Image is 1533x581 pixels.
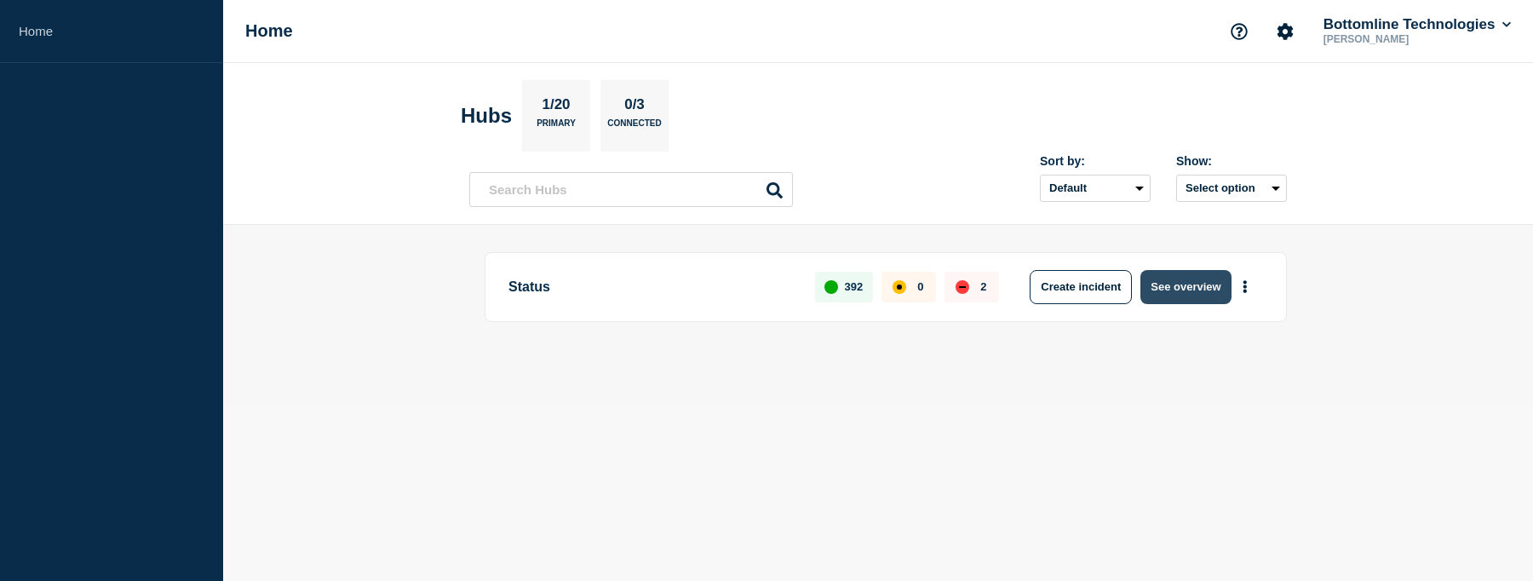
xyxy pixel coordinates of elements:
[469,172,793,207] input: Search Hubs
[917,280,923,293] p: 0
[607,118,661,136] p: Connected
[980,280,986,293] p: 2
[1030,270,1132,304] button: Create incident
[536,96,577,118] p: 1/20
[245,21,293,41] h1: Home
[618,96,652,118] p: 0/3
[1320,33,1497,45] p: [PERSON_NAME]
[824,280,838,294] div: up
[845,280,864,293] p: 392
[1040,175,1151,202] select: Sort by
[1176,175,1287,202] button: Select option
[1221,14,1257,49] button: Support
[1267,14,1303,49] button: Account settings
[893,280,906,294] div: affected
[1176,154,1287,168] div: Show:
[537,118,576,136] p: Primary
[508,270,795,304] p: Status
[461,104,512,128] h2: Hubs
[1140,270,1231,304] button: See overview
[1320,16,1514,33] button: Bottomline Technologies
[956,280,969,294] div: down
[1234,271,1256,302] button: More actions
[1040,154,1151,168] div: Sort by:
